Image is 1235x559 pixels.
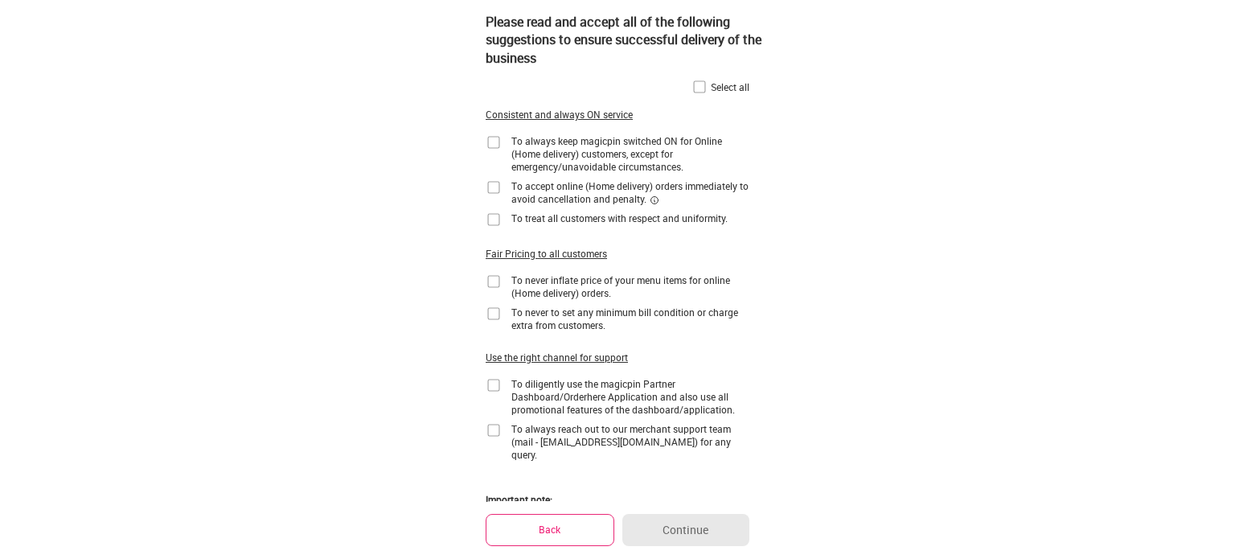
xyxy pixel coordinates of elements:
div: Select all [711,80,749,93]
div: Consistent and always ON service [486,108,633,121]
div: Use the right channel for support [486,351,628,364]
div: To never inflate price of your menu items for online (Home delivery) orders. [511,273,749,299]
div: Fair Pricing to all customers [486,247,607,261]
img: home-delivery-unchecked-checkbox-icon.f10e6f61.svg [691,79,708,95]
img: home-delivery-unchecked-checkbox-icon.f10e6f61.svg [486,377,502,393]
img: home-delivery-unchecked-checkbox-icon.f10e6f61.svg [486,212,502,228]
img: home-delivery-unchecked-checkbox-icon.f10e6f61.svg [486,273,502,290]
div: Important note: [486,493,552,507]
div: To diligently use the magicpin Partner Dashboard/Orderhere Application and also use all promotion... [511,377,749,416]
button: Back [486,514,614,545]
div: To always keep magicpin switched ON for Online (Home delivery) customers, except for emergency/un... [511,134,749,173]
div: To always reach out to our merchant support team (mail - [EMAIL_ADDRESS][DOMAIN_NAME]) for any qu... [511,422,749,461]
button: Continue [622,514,749,546]
img: informationCircleBlack.2195f373.svg [650,195,659,205]
img: home-delivery-unchecked-checkbox-icon.f10e6f61.svg [486,179,502,195]
img: home-delivery-unchecked-checkbox-icon.f10e6f61.svg [486,422,502,438]
img: home-delivery-unchecked-checkbox-icon.f10e6f61.svg [486,306,502,322]
div: To treat all customers with respect and uniformity. [511,212,728,224]
div: To accept online (Home delivery) orders immediately to avoid cancellation and penalty. [511,179,749,205]
div: To never to set any minimum bill condition or charge extra from customers. [511,306,749,331]
img: home-delivery-unchecked-checkbox-icon.f10e6f61.svg [486,134,502,150]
